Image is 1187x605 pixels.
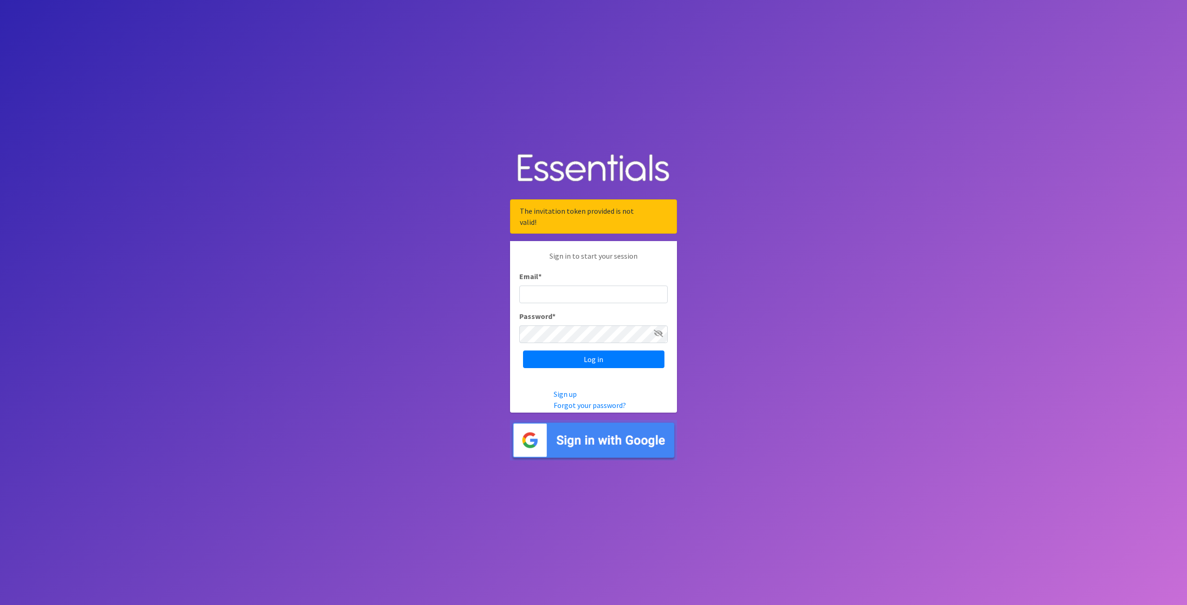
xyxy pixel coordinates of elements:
input: Log in [523,350,664,368]
img: Sign in with Google [510,420,677,460]
abbr: required [552,312,555,321]
label: Email [519,271,542,282]
label: Password [519,311,555,322]
p: Sign in to start your session [519,250,668,271]
abbr: required [538,272,542,281]
img: Human Essentials [510,145,677,192]
a: Forgot your password? [554,401,626,410]
div: The invitation token provided is not valid! [510,199,677,234]
a: Sign up [554,389,577,399]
